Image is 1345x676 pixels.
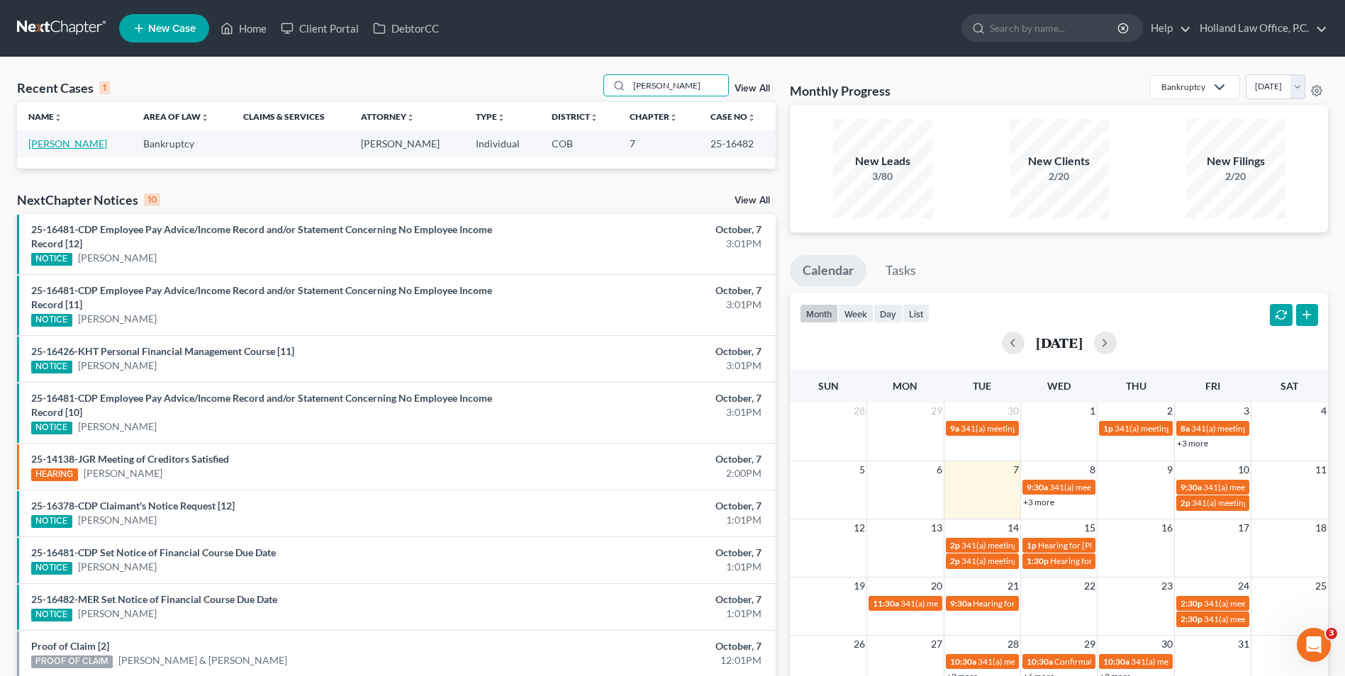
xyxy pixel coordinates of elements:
span: 2p [950,540,960,551]
i: unfold_more [54,113,62,122]
span: 15 [1083,519,1097,536]
span: 341(a) meeting for [PERSON_NAME] [1049,482,1186,492]
div: 1:01PM [528,607,761,621]
div: October, 7 [528,391,761,405]
div: 3:01PM [528,359,761,373]
a: 25-16481-CDP Employee Pay Advice/Income Record and/or Statement Concerning No Employee Income Rec... [31,392,492,418]
span: 5 [858,461,866,478]
span: Hearing for [PERSON_NAME] [973,598,1083,609]
span: Tue [973,380,991,392]
div: 3/80 [833,169,932,184]
span: Hearing for [PERSON_NAME] & [PERSON_NAME] [1050,556,1236,566]
div: New Leads [833,153,932,169]
span: 11:30a [873,598,899,609]
input: Search by name... [629,75,728,96]
span: New Case [148,23,196,34]
div: 1:01PM [528,560,761,574]
span: 9:30a [1027,482,1048,492]
span: 13 [930,519,944,536]
div: 12:01PM [528,653,761,667]
td: [PERSON_NAME] [350,130,464,157]
span: 18 [1314,519,1328,536]
a: 25-16482-MER Set Notice of Financial Course Due Date [31,593,277,605]
span: 341(a) meeting for [PERSON_NAME] [1204,614,1341,624]
a: Tasks [873,255,929,286]
i: unfold_more [406,113,415,122]
span: 341(a) meeting for [PERSON_NAME] [978,656,1115,667]
i: unfold_more [747,113,756,122]
span: 8 [1088,461,1097,478]
div: October, 7 [528,452,761,466]
div: 3:01PM [528,405,761,419]
div: PROOF OF CLAIM [31,655,113,668]
span: 12 [852,519,866,536]
a: Client Portal [274,16,366,41]
span: 1 [1088,402,1097,419]
span: 19 [852,578,866,595]
td: 7 [618,130,698,157]
div: October, 7 [528,639,761,653]
button: list [903,304,930,323]
span: 1p [1027,540,1037,551]
span: 4 [1319,402,1328,419]
td: 25-16482 [699,130,776,157]
span: 341(a) meeting for [PERSON_NAME] & [PERSON_NAME] [1115,423,1327,434]
span: 29 [930,402,944,419]
div: 10 [144,193,160,206]
a: View All [735,196,770,205]
a: 25-16426-KHT Personal Financial Management Course [11] [31,345,294,357]
span: 2 [1166,402,1174,419]
a: Case Nounfold_more [710,111,756,122]
span: Sun [818,380,839,392]
span: 11 [1314,461,1328,478]
div: 2/20 [1010,169,1109,184]
span: 24 [1237,578,1251,595]
span: 9a [950,423,959,434]
span: 341(a) meeting for [PERSON_NAME] & [PERSON_NAME] [961,540,1173,551]
span: 9:30a [950,598,971,609]
span: 10:30a [1027,656,1053,667]
a: Calendar [790,255,866,286]
h3: Monthly Progress [790,82,891,99]
a: Help [1144,16,1191,41]
div: HEARING [31,468,78,481]
span: 2:30p [1181,598,1202,609]
span: 16 [1160,519,1174,536]
a: [PERSON_NAME] [78,359,157,373]
div: 1:01PM [528,513,761,527]
a: [PERSON_NAME] [78,607,157,621]
button: month [800,304,838,323]
div: October, 7 [528,499,761,513]
div: October, 7 [528,283,761,298]
span: 30 [1006,402,1020,419]
a: 25-16481-CDP Employee Pay Advice/Income Record and/or Statement Concerning No Employee Income Rec... [31,223,492,249]
span: 10 [1237,461,1251,478]
span: 3 [1242,402,1251,419]
a: Chapterunfold_more [630,111,678,122]
div: NextChapter Notices [17,191,160,208]
div: 3:01PM [528,237,761,251]
a: Holland Law Office, P.C. [1193,16,1327,41]
span: 1:30p [1027,556,1049,566]
span: 26 [852,636,866,653]
a: Proof of Claim [2] [31,640,109,652]
div: NOTICE [31,314,72,327]
a: +3 more [1023,497,1054,507]
div: NOTICE [31,361,72,373]
a: [PERSON_NAME] [78,419,157,434]
span: 2:30p [1181,614,1202,624]
span: 341(a) meeting for [PERSON_NAME] [900,598,1037,609]
span: Mon [893,380,917,392]
span: 8a [1181,423,1190,434]
i: unfold_more [497,113,506,122]
div: Recent Cases [17,79,110,96]
span: 9 [1166,461,1174,478]
span: 3 [1326,628,1337,639]
span: 1p [1103,423,1113,434]
div: October, 7 [528,222,761,237]
a: Attorneyunfold_more [361,111,415,122]
div: October, 7 [528,344,761,359]
input: Search by name... [990,15,1120,41]
span: 6 [935,461,944,478]
span: 25 [1314,578,1328,595]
